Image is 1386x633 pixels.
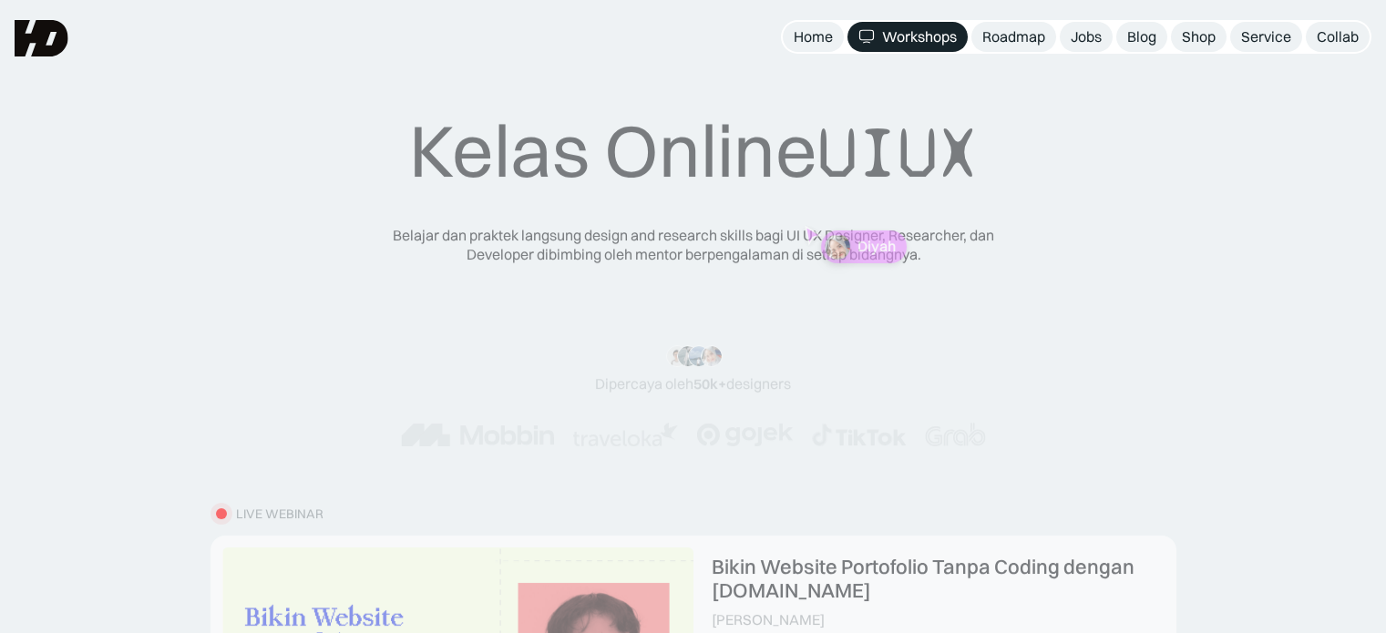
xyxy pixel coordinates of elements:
a: Home [783,22,844,52]
div: Home [794,27,833,46]
a: Workshops [847,22,968,52]
div: Kelas Online [409,107,978,197]
div: Collab [1317,27,1359,46]
p: Diyah [857,238,896,255]
span: UIUX [817,109,978,197]
div: Shop [1182,27,1216,46]
a: Roadmap [971,22,1056,52]
div: Blog [1127,27,1156,46]
a: Service [1230,22,1302,52]
a: Blog [1116,22,1167,52]
a: Shop [1171,22,1227,52]
div: Dipercaya oleh designers [595,374,791,393]
span: 50k+ [693,374,726,393]
div: Belajar dan praktek langsung design and research skills bagi UI UX Designer, Researcher, dan Deve... [365,226,1022,264]
div: Roadmap [982,27,1045,46]
div: Jobs [1071,27,1102,46]
div: LIVE WEBINAR [236,506,323,522]
a: Jobs [1060,22,1113,52]
div: Service [1241,27,1291,46]
a: Collab [1306,22,1370,52]
div: Workshops [882,27,957,46]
